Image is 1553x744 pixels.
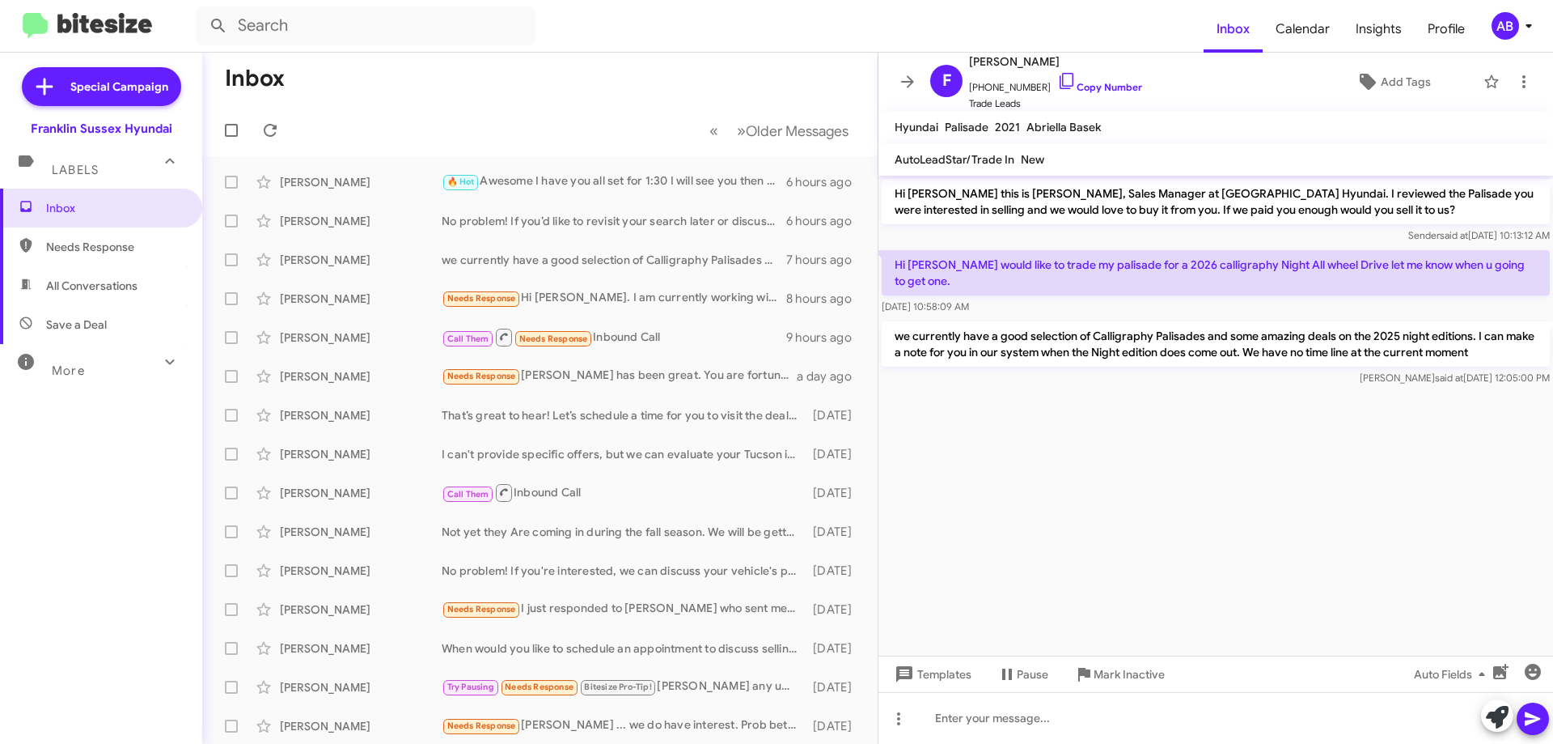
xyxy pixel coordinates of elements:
span: Abriella Basek [1026,120,1101,134]
div: Inbound Call [442,483,805,503]
div: 6 hours ago [786,213,865,229]
span: Needs Response [447,721,516,731]
div: I just responded to [PERSON_NAME] who sent me an email. [442,600,805,619]
span: Sender [DATE] 10:13:12 AM [1408,229,1550,241]
span: Call Them [447,334,489,344]
a: Profile [1415,6,1478,53]
span: More [52,363,85,378]
a: Calendar [1263,6,1343,53]
span: Inbox [46,200,184,216]
span: Needs Response [505,682,573,692]
span: Needs Response [46,239,184,255]
div: [PERSON_NAME] [280,252,442,268]
a: Insights [1343,6,1415,53]
div: [PERSON_NAME] [280,602,442,618]
span: 2021 [995,120,1020,134]
div: [DATE] [805,446,865,462]
div: [DATE] [805,485,865,501]
span: said at [1440,229,1468,241]
span: New [1021,152,1044,167]
span: Add Tags [1381,67,1431,96]
span: Needs Response [447,371,516,381]
span: Mark Inactive [1094,660,1165,689]
button: Pause [984,660,1061,689]
span: All Conversations [46,278,138,294]
span: Save a Deal [46,317,107,333]
div: [PERSON_NAME] [280,291,442,307]
div: Not yet they Are coming in during the fall season. We will be getting 1 calligraphy 1 sel premium... [442,524,805,540]
div: Hi [PERSON_NAME]. I am currently working with someone. Thanks [442,289,786,308]
span: Older Messages [746,122,848,140]
span: Hyundai [895,120,938,134]
a: Special Campaign [22,67,181,106]
p: we currently have a good selection of Calligraphy Palisades and some amazing deals on the 2025 ni... [882,321,1550,367]
div: [PERSON_NAME] [280,213,442,229]
span: Needs Response [447,604,516,614]
div: [DATE] [805,679,865,695]
h1: Inbox [225,66,285,91]
div: AB [1492,12,1519,40]
div: [PERSON_NAME] ... we do have interest. Prob better late next week. Considering a 5 or a 9 on 24 m... [442,716,805,735]
span: AutoLeadStar/Trade In [895,152,1014,167]
div: 8 hours ago [786,291,865,307]
span: « [709,121,718,141]
div: Franklin Sussex Hyundai [31,121,172,137]
p: Hi [PERSON_NAME] this is [PERSON_NAME], Sales Manager at [GEOGRAPHIC_DATA] Hyundai. I reviewed th... [882,179,1550,224]
div: [DATE] [805,718,865,734]
span: Needs Response [447,293,516,304]
button: Previous [700,114,728,147]
button: AB [1478,12,1535,40]
div: 6 hours ago [786,174,865,190]
div: 7 hours ago [786,252,865,268]
nav: Page navigation example [700,114,858,147]
span: Templates [891,660,971,689]
span: Needs Response [519,334,588,344]
span: Special Campaign [70,79,168,95]
div: That’s great to hear! Let’s schedule a time for you to visit the dealership and we can discuss yo... [442,407,805,423]
div: [PERSON_NAME] [280,407,442,423]
div: [PERSON_NAME] [280,368,442,385]
div: [PERSON_NAME] has been great. You are fortunate to have her. [442,367,797,385]
button: Templates [878,660,984,689]
div: I can't provide specific offers, but we can evaluate your Tucson in person. Would you like to sch... [442,446,805,462]
span: Palisade [945,120,988,134]
span: [PHONE_NUMBER] [969,71,1142,96]
div: Awesome I have you all set for 1:30 I will see you then . Just ask for me when you get here [442,172,786,191]
button: Mark Inactive [1061,660,1178,689]
span: Auto Fields [1414,660,1492,689]
div: [PERSON_NAME] [280,329,442,346]
span: F [942,68,951,94]
span: said at [1435,372,1463,384]
button: Add Tags [1310,67,1475,96]
div: [PERSON_NAME] [280,563,442,579]
div: [PERSON_NAME] any updates on limited [442,678,805,696]
div: [PERSON_NAME] [280,640,442,657]
div: When would you like to schedule an appointment to discuss selling your vehicle? Let me know what ... [442,640,805,657]
div: [DATE] [805,602,865,618]
div: [DATE] [805,524,865,540]
span: Call Them [447,489,489,500]
p: Hi [PERSON_NAME] would like to trade my palisade for a 2026 calligraphy Night All wheel Drive let... [882,250,1550,295]
span: [PERSON_NAME] [DATE] 12:05:00 PM [1360,372,1550,384]
span: Labels [52,163,99,177]
a: Copy Number [1057,81,1142,93]
span: Pause [1017,660,1048,689]
div: Inbound Call [442,327,786,347]
div: [DATE] [805,407,865,423]
span: Trade Leads [969,96,1142,112]
span: Try Pausing [447,682,494,692]
input: Search [196,6,535,45]
button: Auto Fields [1401,660,1504,689]
div: [PERSON_NAME] [280,679,442,695]
a: Inbox [1204,6,1263,53]
div: a day ago [797,368,865,385]
div: No problem! If you're interested, we can discuss your vehicle's purchase option over the phone or... [442,563,805,579]
div: [DATE] [805,640,865,657]
div: [PERSON_NAME] [280,485,442,501]
span: [PERSON_NAME] [969,52,1142,71]
div: 9 hours ago [786,329,865,346]
span: [DATE] 10:58:09 AM [882,300,969,312]
div: [PERSON_NAME] [280,524,442,540]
